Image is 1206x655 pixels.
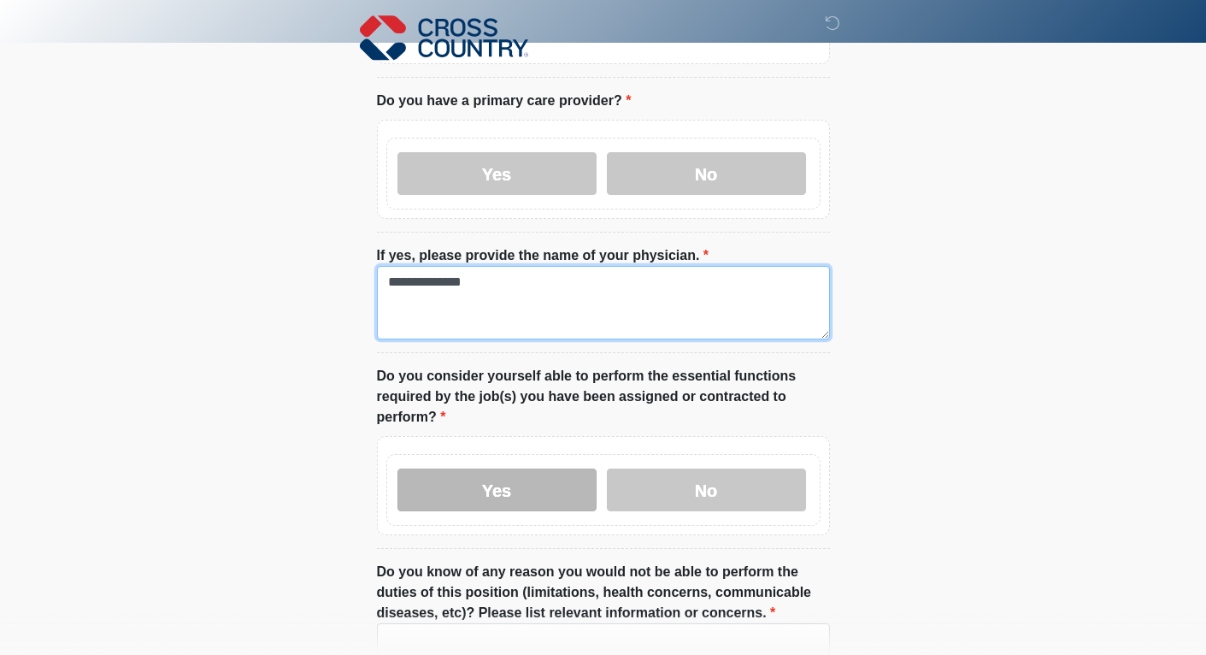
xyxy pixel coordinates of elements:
label: No [607,152,806,195]
label: Do you know of any reason you would not be able to perform the duties of this position (limitatio... [377,562,830,623]
label: Do you have a primary care provider? [377,91,632,111]
label: Do you consider yourself able to perform the essential functions required by the job(s) you have ... [377,366,830,428]
label: Yes [397,469,597,511]
img: Cross Country Logo [360,13,529,62]
label: If yes, please provide the name of your physician. [377,245,709,266]
label: Yes [397,152,597,195]
label: No [607,469,806,511]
